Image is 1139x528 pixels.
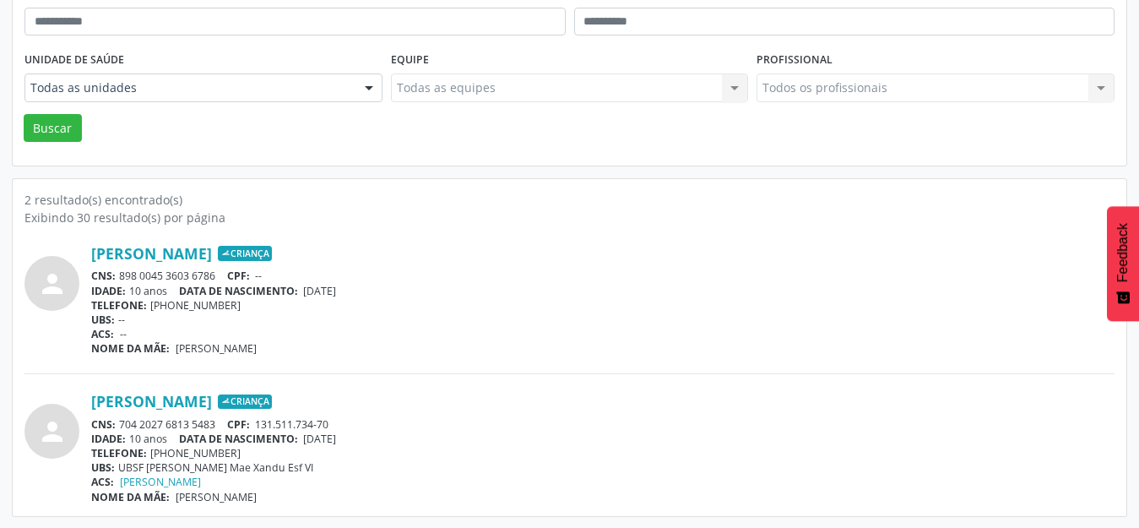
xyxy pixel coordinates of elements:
[91,313,115,327] span: UBS:
[24,47,124,73] label: Unidade de saúde
[91,432,1115,446] div: 10 anos
[91,475,114,489] span: ACS:
[91,417,1115,432] div: 704 2027 6813 5483
[757,47,833,73] label: Profissional
[391,47,429,73] label: Equipe
[37,269,68,299] i: person
[303,432,336,446] span: [DATE]
[255,417,328,432] span: 131.511.734-70
[179,284,298,298] span: DATA DE NASCIMENTO:
[176,490,257,504] span: [PERSON_NAME]
[91,432,126,446] span: IDADE:
[91,327,114,341] span: ACS:
[91,460,1115,475] div: UBSF [PERSON_NAME] Mae Xandu Esf VI
[1107,206,1139,321] button: Feedback - Mostrar pesquisa
[176,341,257,356] span: [PERSON_NAME]
[91,298,147,313] span: TELEFONE:
[227,417,250,432] span: CPF:
[120,327,127,341] span: --
[91,446,147,460] span: TELEFONE:
[91,460,115,475] span: UBS:
[91,284,126,298] span: IDADE:
[91,417,116,432] span: CNS:
[1115,223,1131,282] span: Feedback
[255,269,262,283] span: --
[179,432,298,446] span: DATA DE NASCIMENTO:
[91,269,1115,283] div: 898 0045 3603 6786
[91,244,212,263] a: [PERSON_NAME]
[91,490,170,504] span: NOME DA MÃE:
[218,246,272,261] span: Criança
[24,191,1115,209] div: 2 resultado(s) encontrado(s)
[91,284,1115,298] div: 10 anos
[218,395,272,410] span: Criança
[91,269,116,283] span: CNS:
[91,341,170,356] span: NOME DA MÃE:
[91,446,1115,460] div: [PHONE_NUMBER]
[303,284,336,298] span: [DATE]
[91,313,1115,327] div: --
[24,114,82,143] button: Buscar
[30,79,348,96] span: Todas as unidades
[24,209,1115,226] div: Exibindo 30 resultado(s) por página
[120,475,201,489] a: [PERSON_NAME]
[37,416,68,447] i: person
[91,298,1115,313] div: [PHONE_NUMBER]
[227,269,250,283] span: CPF:
[91,392,212,411] a: [PERSON_NAME]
